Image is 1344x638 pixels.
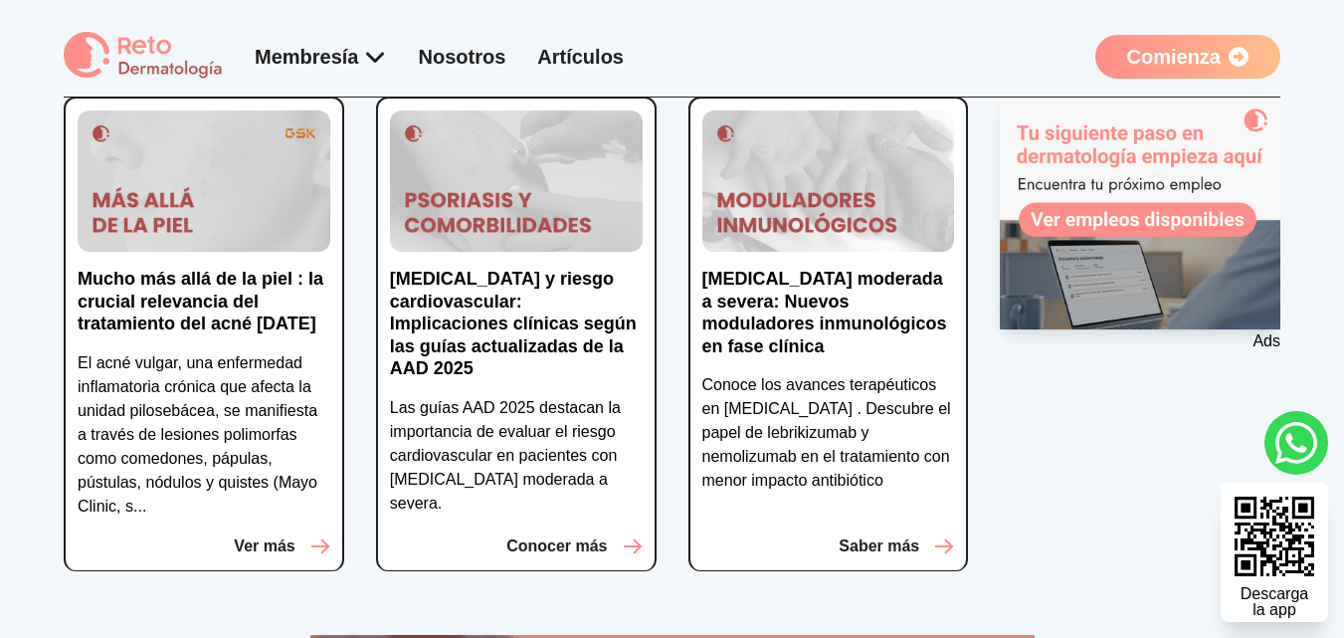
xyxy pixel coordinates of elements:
div: Descarga la app [1241,586,1308,618]
p: Ver más [234,534,294,558]
p: [MEDICAL_DATA] moderada a severa: Nuevos moduladores inmunológicos en fase clínica [702,268,955,357]
a: Nosotros [419,46,506,68]
a: [MEDICAL_DATA] y riesgo cardiovascular: Implicaciones clínicas según las guías actualizadas de la... [390,268,643,396]
a: Mucho más allá de la piel : la crucial relevancia del tratamiento del acné [DATE] [78,268,330,351]
p: Saber más [839,534,919,558]
button: Conocer más [506,534,642,558]
p: Conocer más [506,534,607,558]
img: Ad - web | home | side | reto dermatologia bolsa de empleo | 2025-08-28 | 1 [1000,97,1280,330]
a: Comienza [1095,35,1280,79]
p: El acné vulgar, una enfermedad inflamatoria crónica que afecta la unidad pilosebácea, se manifies... [78,351,330,519]
button: Saber más [839,534,954,558]
a: [MEDICAL_DATA] moderada a severa: Nuevos moduladores inmunológicos en fase clínica [702,268,955,373]
div: Membresía [255,43,387,71]
button: Ver más [234,534,329,558]
p: Ads [1000,329,1280,353]
img: Dermatitis atópica moderada a severa: Nuevos moduladores inmunológicos en fase clínica [702,110,955,253]
a: whatsapp button [1264,411,1328,475]
img: logo Reto dermatología [64,32,223,81]
p: Las guías AAD 2025 destacan la importancia de evaluar el riesgo cardiovascular en pacientes con [... [390,396,643,516]
img: Mucho más allá de la piel : la crucial relevancia del tratamiento del acné hoy [78,110,330,253]
p: [MEDICAL_DATA] y riesgo cardiovascular: Implicaciones clínicas según las guías actualizadas de la... [390,268,643,380]
img: Psoriasis y riesgo cardiovascular: Implicaciones clínicas según las guías actualizadas de la AAD ... [390,110,643,253]
p: Conoce los avances terapéuticos en [MEDICAL_DATA] . Descubre el papel de lebrikizumab y nemolizum... [702,373,955,493]
p: Mucho más allá de la piel : la crucial relevancia del tratamiento del acné [DATE] [78,268,330,335]
a: Artículos [537,46,624,68]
